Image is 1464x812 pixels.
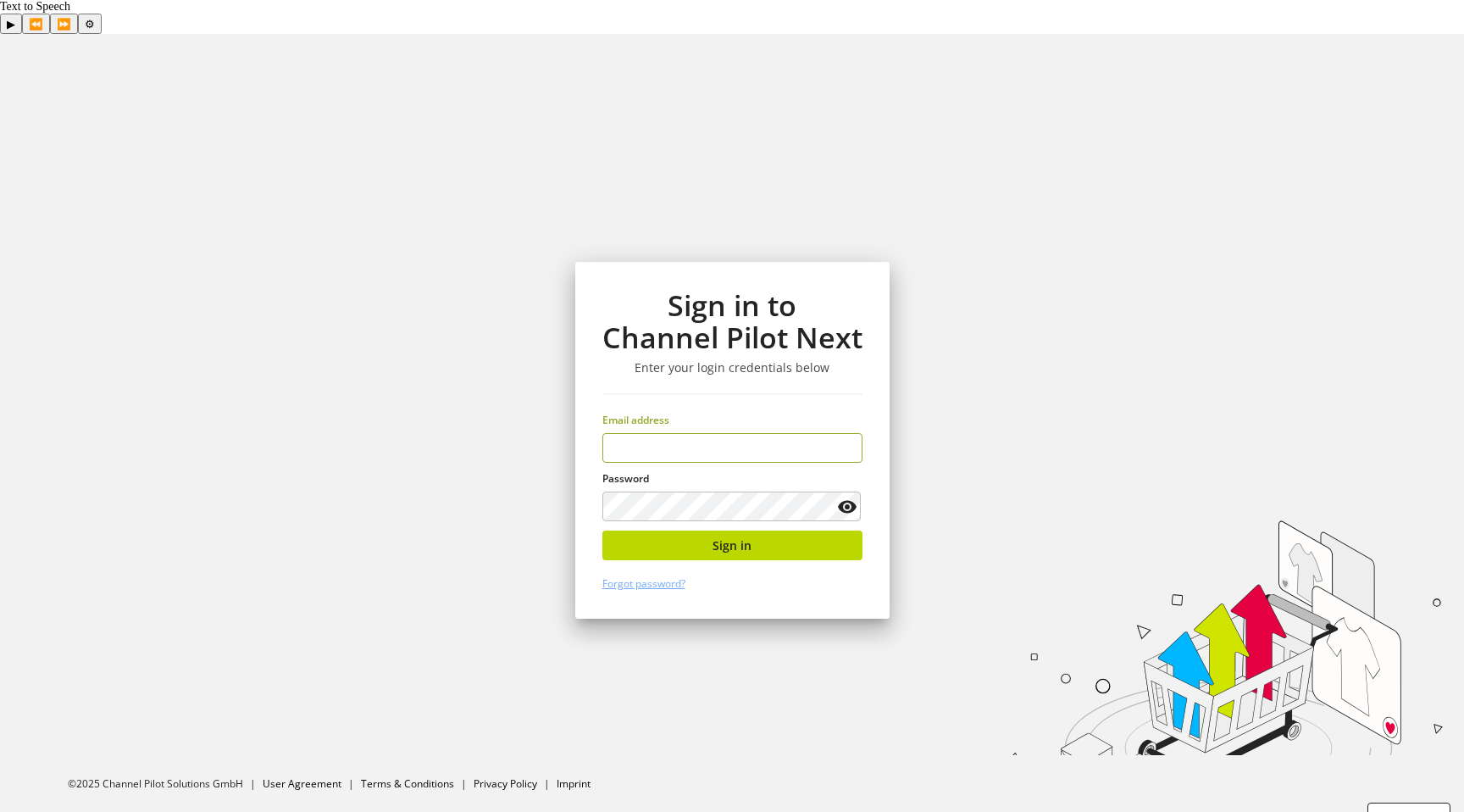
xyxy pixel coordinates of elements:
[602,289,862,354] h1: Sign in to Channel Pilot Next
[263,776,341,791] a: User Agreement
[78,14,102,34] button: Settings
[713,537,751,554] span: Sign in
[602,413,669,427] span: Email address
[602,471,649,486] span: Password
[602,576,685,591] a: Forgot password?
[361,776,454,791] a: Terms & Conditions
[833,437,853,458] keeper-lock: Open Keeper Popup
[602,360,862,375] h3: Enter your login credentials below
[602,531,862,560] button: Sign in
[68,776,263,792] li: ©2025 Channel Pilot Solutions GmbH
[50,14,78,34] button: Forward
[557,776,591,791] a: Imprint
[474,776,537,791] a: Privacy Policy
[22,14,50,34] button: Previous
